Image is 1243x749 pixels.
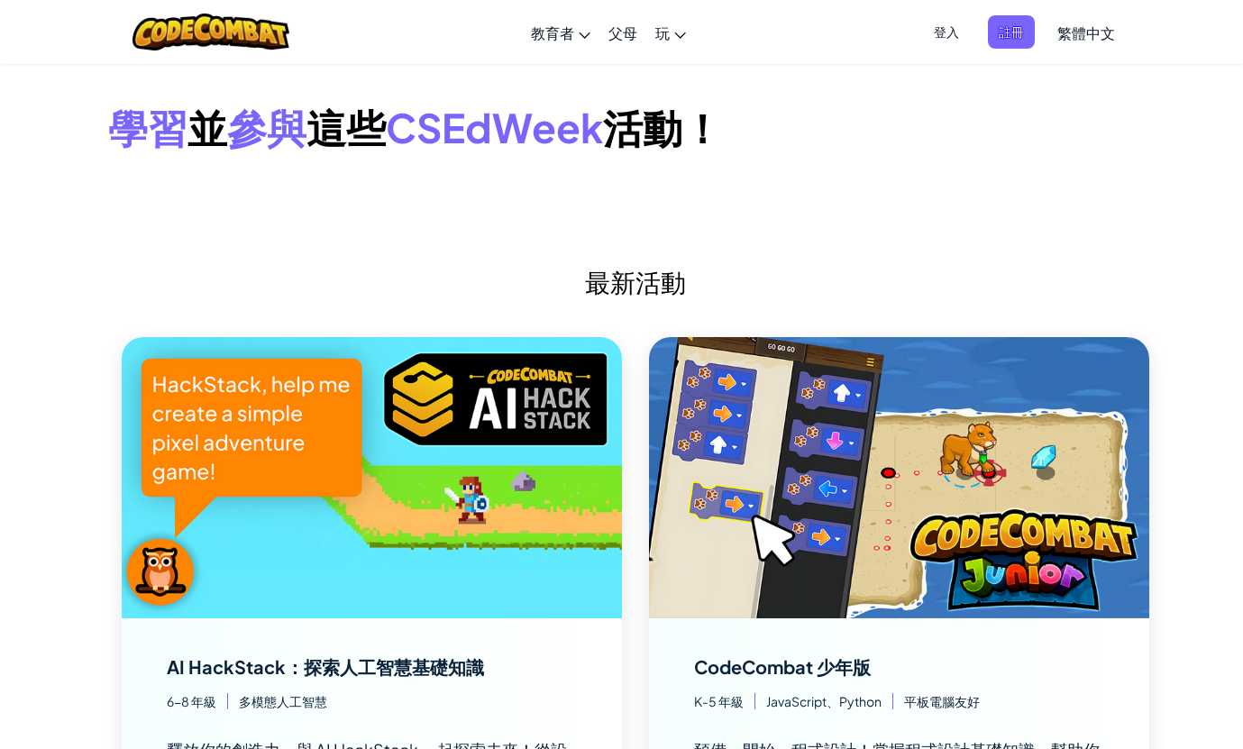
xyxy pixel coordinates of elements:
a: 教育者 [522,8,599,57]
font: 註冊 [999,23,1024,40]
font: 教育者 [531,23,574,42]
a: 父母 [599,8,646,57]
button: 登入 [923,15,970,49]
a: 玩 [646,8,695,57]
font: 繁體中文 [1057,23,1115,42]
button: 註冊 [988,15,1035,49]
a: 繁體中文 [1048,8,1124,57]
font: 活動！ [603,102,722,152]
font: AI HackStack：探索人工智慧基礎知識 [167,655,484,678]
font: 最新活動 [585,266,686,297]
img: CodeCombat 徽標 [133,14,290,50]
font: 平板電腦友好 [904,693,980,709]
font: 這些 [306,102,386,152]
font: CSEdWeek [386,102,603,152]
font: K-5 年級 [694,693,744,709]
font: 參與 [227,102,306,152]
font: 並 [187,102,227,152]
font: 學習 [108,102,187,152]
font: 登入 [934,23,959,40]
img: 圖像說明 AI HackStack：探索 AI 基礎知識 [122,337,622,618]
font: CodeCombat 少年版 [694,655,871,678]
font: JavaScript、Python [766,693,882,709]
font: 多模態人工智慧 [239,693,327,709]
font: 6-8 年級 [167,693,216,709]
font: 玩 [655,23,670,42]
img: CodeCombat Junior 插圖 [649,337,1149,618]
font: 父母 [608,23,637,42]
